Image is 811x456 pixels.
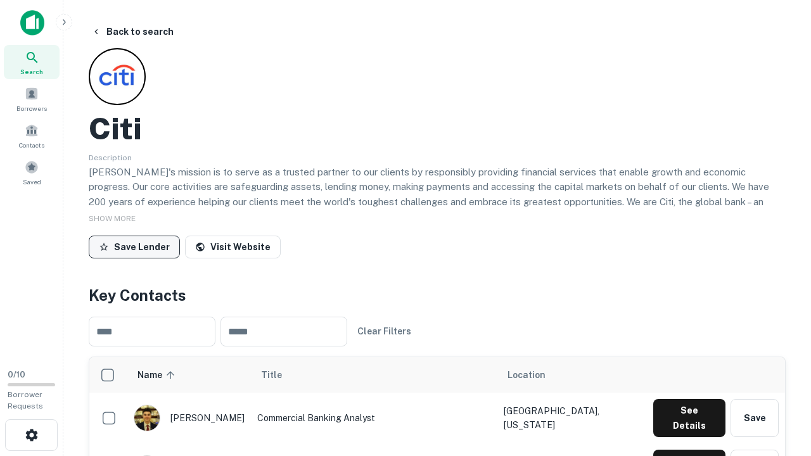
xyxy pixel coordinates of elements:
span: Borrowers [16,103,47,113]
th: Title [251,357,497,393]
span: Contacts [19,140,44,150]
span: Borrower Requests [8,390,43,410]
td: Commercial Banking Analyst [251,393,497,443]
button: Back to search [86,20,179,43]
span: Description [89,153,132,162]
iframe: Chat Widget [748,355,811,415]
span: Title [261,367,298,383]
th: Location [497,357,647,393]
span: Search [20,66,43,77]
a: Search [4,45,60,79]
button: Save Lender [89,236,180,258]
h4: Key Contacts [89,284,786,307]
span: SHOW MORE [89,214,136,223]
th: Name [127,357,251,393]
p: [PERSON_NAME]'s mission is to serve as a trusted partner to our clients by responsibly providing ... [89,165,786,239]
a: Contacts [4,118,60,153]
td: [GEOGRAPHIC_DATA], [US_STATE] [497,393,647,443]
span: 0 / 10 [8,370,25,379]
button: Clear Filters [352,320,416,343]
img: capitalize-icon.png [20,10,44,35]
span: Name [137,367,179,383]
div: [PERSON_NAME] [134,405,245,431]
a: Saved [4,155,60,189]
a: Borrowers [4,82,60,116]
button: Save [731,399,779,437]
h2: Citi [89,110,142,147]
span: Location [508,367,546,383]
a: Visit Website [185,236,281,258]
img: 1753279374948 [134,405,160,431]
button: See Details [653,399,725,437]
span: Saved [23,177,41,187]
